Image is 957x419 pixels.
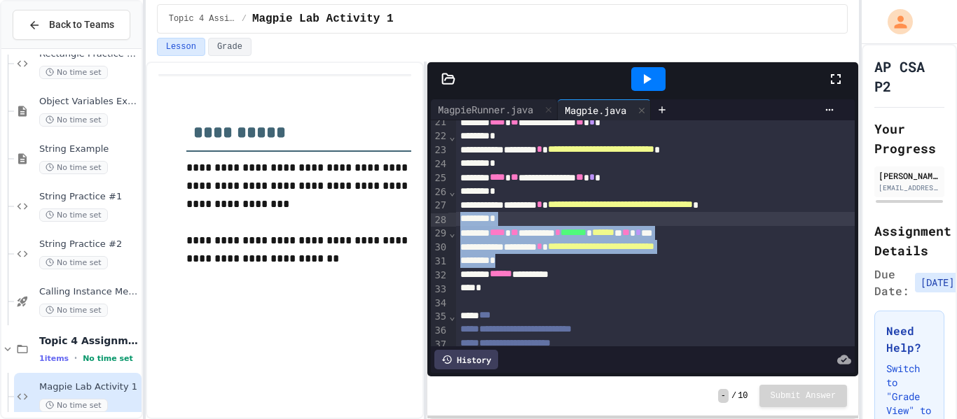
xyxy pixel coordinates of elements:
[74,353,77,364] span: •
[431,297,448,311] div: 34
[431,157,448,171] div: 24
[49,17,114,32] span: Back to Teams
[39,161,108,174] span: No time set
[169,13,236,24] span: Topic 4 Assignments
[431,283,448,297] div: 33
[39,239,139,250] span: String Practice #2
[759,385,848,407] button: Submit Answer
[39,208,108,222] span: No time set
[39,113,108,127] span: No time set
[39,256,108,269] span: No time set
[431,213,448,227] div: 28
[39,96,139,108] span: Object Variables Example
[13,10,130,40] button: Back to Teams
[431,143,448,157] div: 23
[879,169,940,182] div: [PERSON_NAME]
[39,48,139,60] span: Rectangle Practice #1
[431,115,448,129] div: 21
[873,6,916,38] div: My Account
[874,266,909,299] span: Due Date:
[39,304,108,317] span: No time set
[431,255,448,269] div: 31
[208,38,252,56] button: Grade
[886,322,932,356] h3: Need Help?
[558,99,651,120] div: Magpie.java
[431,227,448,241] div: 29
[448,186,455,197] span: Fold line
[39,143,139,155] span: String Example
[431,269,448,283] div: 32
[39,286,139,298] span: Calling Instance Methods - Topic 1.14
[731,390,736,402] span: /
[431,310,448,324] div: 35
[83,354,133,363] span: No time set
[874,119,944,158] h2: Your Progress
[431,241,448,255] div: 30
[431,102,540,117] div: MagpieRunner.java
[434,350,498,369] div: History
[39,381,139,393] span: Magpie Lab Activity 1
[874,221,944,260] h2: Assignment Details
[431,171,448,185] div: 25
[39,354,69,363] span: 1 items
[448,131,455,142] span: Fold line
[252,10,394,27] span: Magpie Lab Activity 1
[874,57,944,96] h1: AP CSA P2
[431,185,448,199] div: 26
[738,390,748,402] span: 10
[39,334,139,347] span: Topic 4 Assignments
[39,399,108,412] span: No time set
[39,191,139,203] span: String Practice #1
[879,183,940,193] div: [EMAIL_ADDRESS][DOMAIN_NAME]
[431,199,448,213] div: 27
[771,390,836,402] span: Submit Answer
[242,13,247,24] span: /
[558,103,633,118] div: Magpie.java
[431,324,448,338] div: 36
[448,227,455,239] span: Fold line
[431,338,448,352] div: 37
[431,99,558,120] div: MagpieRunner.java
[431,129,448,143] div: 22
[157,38,205,56] button: Lesson
[39,66,108,79] span: No time set
[718,389,729,403] span: -
[448,311,455,322] span: Fold line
